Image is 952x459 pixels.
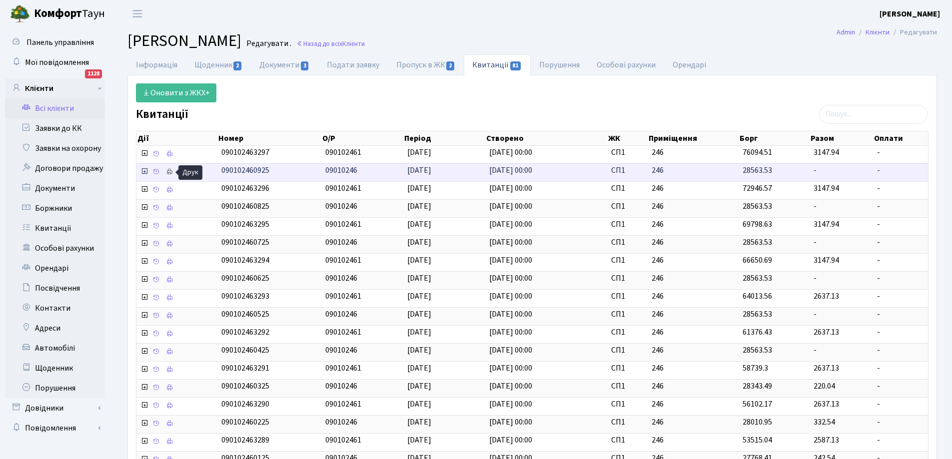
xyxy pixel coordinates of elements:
[5,238,105,258] a: Особові рахунки
[814,363,839,374] span: 2637.13
[743,201,772,212] span: 28563.53
[325,417,357,428] span: 09010246
[407,219,431,230] span: [DATE]
[221,345,269,356] span: 090102460425
[743,219,772,230] span: 69798.63
[221,237,269,248] span: 090102460725
[325,237,357,248] span: 09010246
[221,165,269,176] span: 090102460925
[489,147,532,158] span: [DATE] 00:00
[221,327,269,338] span: 090102463292
[611,183,644,194] span: СП1
[652,255,735,266] span: 246
[877,183,924,194] span: -
[34,5,82,21] b: Комфорт
[296,39,365,48] a: Назад до всіхКлієнти
[652,165,735,176] span: 246
[325,255,361,266] span: 090102461
[743,147,772,158] span: 76094.51
[5,178,105,198] a: Документи
[489,183,532,194] span: [DATE] 00:00
[325,147,361,158] span: 090102461
[464,54,530,75] a: Квитанції
[325,183,361,194] span: 090102461
[125,5,150,22] button: Переключити навігацію
[611,309,644,320] span: СП1
[743,381,772,392] span: 28343.49
[877,435,924,446] span: -
[743,363,768,374] span: 58739.3
[611,219,644,230] span: СП1
[325,201,357,212] span: 09010246
[489,291,532,302] span: [DATE] 00:00
[611,201,644,212] span: СП1
[489,165,532,176] span: [DATE] 00:00
[652,147,735,158] span: 246
[877,381,924,392] span: -
[251,54,318,75] a: Документи
[178,165,202,180] div: Друк
[325,363,361,374] span: 090102461
[652,183,735,194] span: 246
[5,418,105,438] a: Повідомлення
[814,327,839,338] span: 2637.13
[485,131,607,145] th: Створено
[611,327,644,338] span: СП1
[489,219,532,230] span: [DATE] 00:00
[233,61,241,70] span: 2
[880,8,940,20] a: [PERSON_NAME]
[743,237,772,248] span: 28563.53
[611,345,644,356] span: СП1
[652,219,735,230] span: 246
[611,399,644,410] span: СП1
[814,417,835,428] span: 332.54
[652,291,735,302] span: 246
[325,219,361,230] span: 090102461
[221,183,269,194] span: 090102463296
[325,435,361,446] span: 090102461
[325,273,357,284] span: 09010246
[743,417,772,428] span: 28010.95
[652,327,735,338] span: 246
[489,327,532,338] span: [DATE] 00:00
[221,201,269,212] span: 090102460825
[814,147,839,158] span: 3147.94
[5,398,105,418] a: Довідники
[321,131,403,145] th: О/Р
[342,39,365,48] span: Клієнти
[743,399,772,410] span: 56102.17
[814,201,817,212] span: -
[652,363,735,374] span: 246
[877,309,924,320] span: -
[407,237,431,248] span: [DATE]
[743,345,772,356] span: 28563.53
[221,417,269,428] span: 090102460225
[5,98,105,118] a: Всі клієнти
[5,378,105,398] a: Порушення
[221,147,269,158] span: 090102463297
[814,345,817,356] span: -
[814,399,839,410] span: 2637.13
[5,358,105,378] a: Щоденник
[510,61,521,70] span: 81
[611,381,644,392] span: СП1
[489,237,532,248] span: [DATE] 00:00
[5,118,105,138] a: Заявки до КК
[221,309,269,320] span: 090102460525
[810,131,873,145] th: Разом
[5,52,105,72] a: Мої повідомлення1128
[814,255,839,266] span: 3147.94
[877,273,924,284] span: -
[877,291,924,302] span: -
[325,327,361,338] span: 090102461
[5,138,105,158] a: Заявки на охорону
[407,147,431,158] span: [DATE]
[407,381,431,392] span: [DATE]
[648,131,739,145] th: Приміщення
[743,183,772,194] span: 72946.57
[489,363,532,374] span: [DATE] 00:00
[877,417,924,428] span: -
[611,255,644,266] span: СП1
[407,309,431,320] span: [DATE]
[814,237,817,248] span: -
